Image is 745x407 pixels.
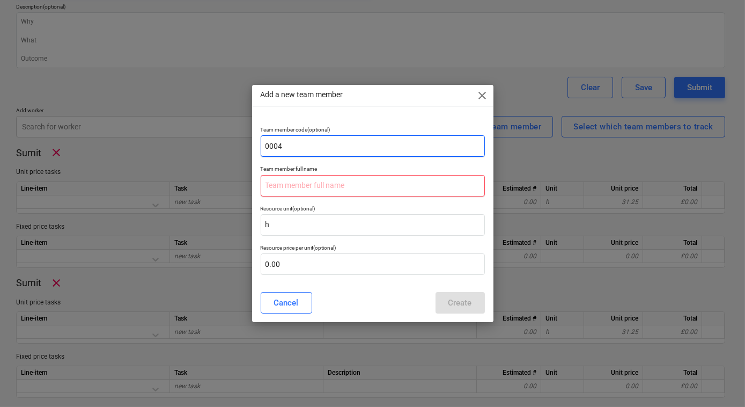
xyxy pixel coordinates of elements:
div: Cancel [274,296,299,310]
div: Resource price per unit (optional) [261,244,485,251]
div: Team member code (optional) [261,126,485,133]
div: Resource unit (optional) [261,205,485,212]
span: close [476,89,489,102]
button: Cancel [261,292,312,314]
input: Team member full name [261,175,485,197]
p: Add a new team member [261,89,343,100]
input: Resource unit [261,214,485,236]
input: Team member code [261,135,485,157]
iframe: Chat Widget [691,355,745,407]
p: Team member full name [261,165,485,175]
input: Resource price per unit [261,253,485,275]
